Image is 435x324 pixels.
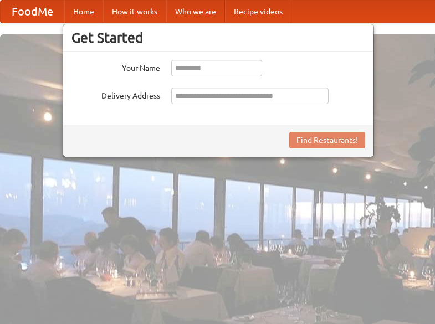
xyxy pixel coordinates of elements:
[166,1,225,23] a: Who we are
[289,132,365,148] button: Find Restaurants!
[71,88,160,101] label: Delivery Address
[71,29,365,46] h3: Get Started
[103,1,166,23] a: How it works
[225,1,291,23] a: Recipe videos
[64,1,103,23] a: Home
[71,60,160,74] label: Your Name
[1,1,64,23] a: FoodMe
